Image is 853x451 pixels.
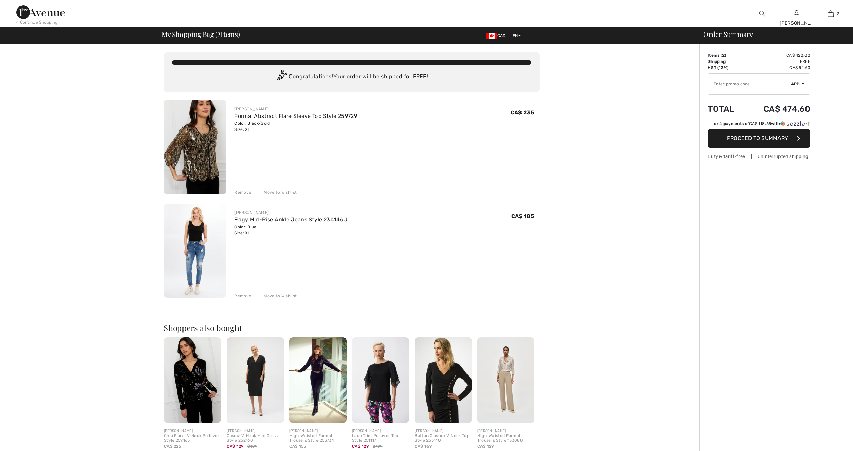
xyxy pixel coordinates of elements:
[217,29,221,38] span: 2
[289,434,347,443] div: High-Waisted Formal Trousers Style 253731
[234,293,251,299] div: Remove
[511,109,534,116] span: CA$ 235
[16,19,58,25] div: < Continue Shopping
[714,121,810,127] div: or 4 payments of with
[794,10,799,17] a: Sign In
[828,10,834,18] img: My Bag
[722,53,725,58] span: 2
[749,121,771,126] span: CA$ 118.65
[164,444,181,449] span: CA$ 225
[227,428,284,434] div: [PERSON_NAME]
[352,434,409,443] div: Lace Trim Pullover Top Style 251117
[695,31,849,38] div: Order Summary
[415,337,472,423] img: Button Closure V-Neck Top Style 253140
[258,293,297,299] div: Move to Wishlist
[477,444,494,449] span: CA$ 129
[275,70,289,84] img: Congratulation2.svg
[289,444,306,449] span: CA$ 155
[234,189,251,195] div: Remove
[164,100,226,194] img: Formal Abstract Flare Sleeve Top Style 259729
[727,135,788,141] span: Proceed to Summary
[780,19,813,27] div: [PERSON_NAME]
[289,428,347,434] div: [PERSON_NAME]
[809,430,846,448] iframe: Opens a widget where you can chat to one of our agents
[164,337,221,423] img: Chic Floral V-Neck Pullover Style 259165
[814,10,847,18] a: 2
[794,10,799,18] img: My Info
[708,74,791,94] input: Promo code
[477,434,534,443] div: High-Waisted Formal Trousers Style 153088
[415,444,432,449] span: CA$ 169
[837,11,839,17] span: 2
[486,33,509,38] span: CAD
[352,428,409,434] div: [PERSON_NAME]
[234,120,357,133] div: Color: Black/Gold Size: XL
[708,121,810,129] div: or 4 payments ofCA$ 118.65withSezzle Click to learn more about Sezzle
[708,153,810,160] div: Duty & tariff-free | Uninterrupted shipping
[234,209,347,216] div: [PERSON_NAME]
[708,65,745,71] td: HST (13%)
[352,337,409,423] img: Lace Trim Pullover Top Style 251117
[708,97,745,121] td: Total
[258,189,297,195] div: Move to Wishlist
[227,337,284,423] img: Casual V-Neck Mini Dress Style 252160
[289,337,347,423] img: High-Waisted Formal Trousers Style 253731
[486,33,497,39] img: Canadian Dollar
[745,65,810,71] td: CA$ 54.60
[511,213,534,219] span: CA$ 185
[164,434,221,443] div: Chic Floral V-Neck Pullover Style 259165
[162,31,240,38] span: My Shopping Bag ( Items)
[780,121,805,127] img: Sezzle
[227,444,243,449] span: CA$ 129
[164,324,540,332] h2: Shoppers also bought
[172,70,531,84] div: Congratulations! Your order will be shipped for FREE!
[16,5,65,19] img: 1ère Avenue
[708,129,810,148] button: Proceed to Summary
[164,428,221,434] div: [PERSON_NAME]
[477,428,534,434] div: [PERSON_NAME]
[791,81,805,87] span: Apply
[708,58,745,65] td: Shipping
[164,204,226,298] img: Edgy Mid-Rise Ankle Jeans Style 234146U
[415,434,472,443] div: Button Closure V-Neck Top Style 253140
[759,10,765,18] img: search the website
[352,444,369,449] span: CA$ 129
[234,113,357,119] a: Formal Abstract Flare Sleeve Top Style 259729
[513,33,521,38] span: EN
[234,106,357,112] div: [PERSON_NAME]
[745,52,810,58] td: CA$ 420.00
[373,443,382,449] span: $199
[234,216,347,223] a: Edgy Mid-Rise Ankle Jeans Style 234146U
[234,224,347,236] div: Color: Blue Size: XL
[745,58,810,65] td: Free
[477,337,534,423] img: High-Waisted Formal Trousers Style 153088
[227,434,284,443] div: Casual V-Neck Mini Dress Style 252160
[708,52,745,58] td: Items ( )
[247,443,257,449] span: $199
[415,428,472,434] div: [PERSON_NAME]
[745,97,810,121] td: CA$ 474.60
